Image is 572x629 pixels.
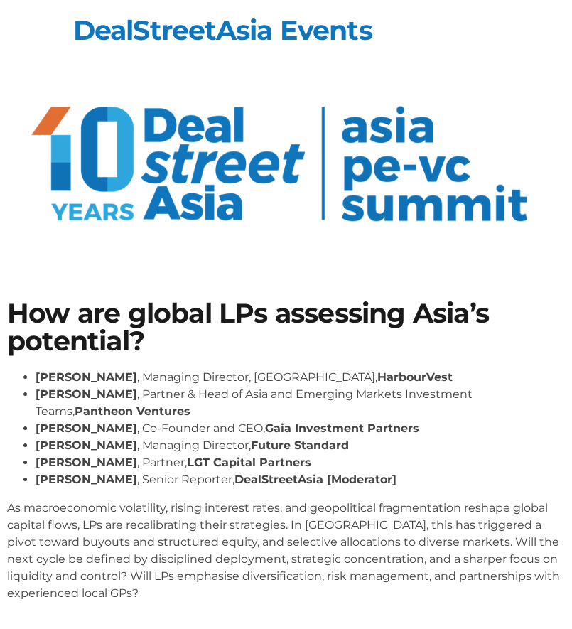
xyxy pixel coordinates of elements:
[7,500,565,602] p: As macroeconomic volatility, rising interest rates, and geopolitical fragmentation reshape global...
[377,370,453,384] strong: HarbourVest
[73,14,372,47] a: DealStreetAsia Events
[36,420,565,437] li: , Co-Founder and CEO,
[36,386,565,420] li: , Partner & Head of Asia and Emerging Markets Investment Teams,
[36,473,137,486] strong: [PERSON_NAME]
[36,454,565,471] li: , Partner,
[36,370,137,384] strong: [PERSON_NAME]
[7,300,565,355] h1: How are global LPs assessing Asia’s potential?
[36,369,565,386] li: , Managing Director, [GEOGRAPHIC_DATA],
[251,439,349,452] strong: Future Standard
[36,437,565,454] li: , Managing Director,
[234,473,396,486] strong: DealStreetAsia [Moderator]
[36,456,137,469] strong: [PERSON_NAME]
[36,387,137,401] strong: [PERSON_NAME]
[36,471,565,488] li: , Senior Reporter,
[75,404,190,418] strong: Pantheon Ventures
[36,421,137,435] strong: [PERSON_NAME]
[36,439,137,452] strong: [PERSON_NAME]
[265,421,419,435] strong: Gaia Investment Partners
[187,456,311,469] strong: LGT Capital Partners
